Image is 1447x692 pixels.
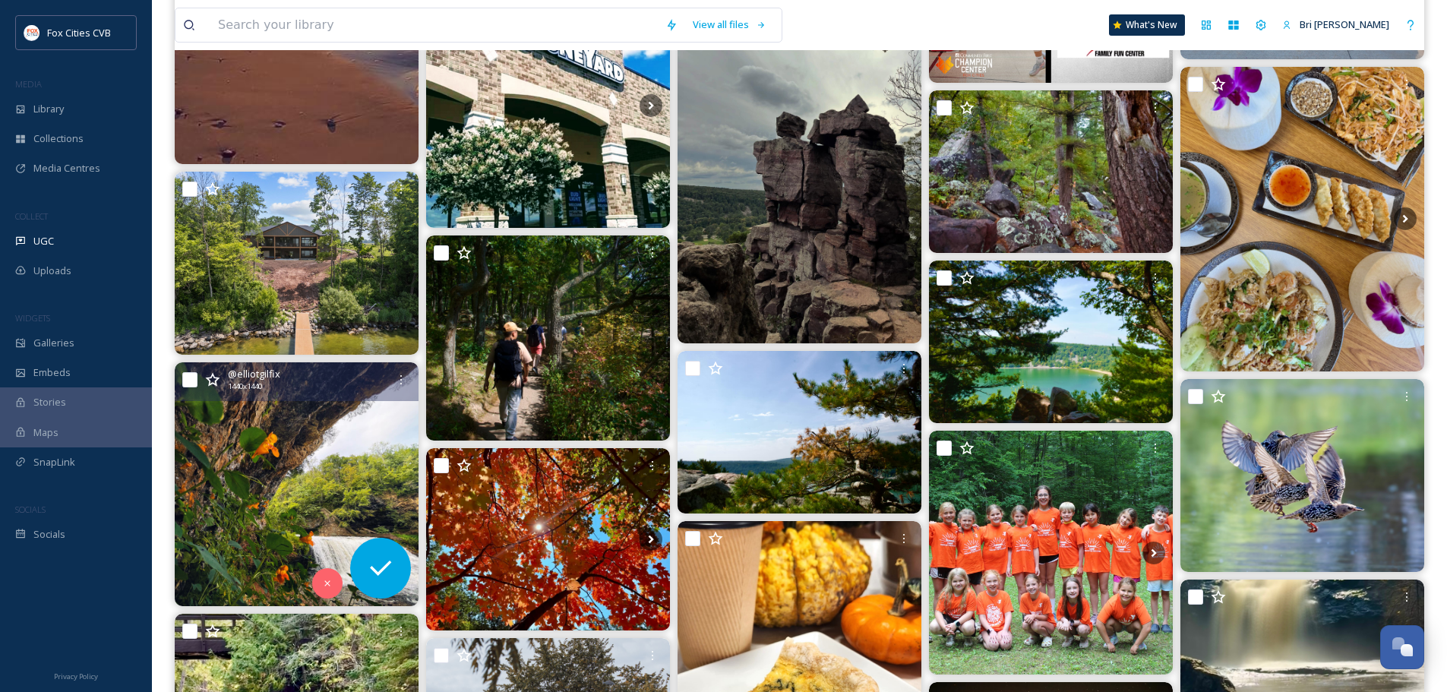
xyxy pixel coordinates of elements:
img: Today, September 17, 2025 it was 86 degrees so I wanted to go hiking somewhere with a lot of shad... [426,448,670,631]
img: images.png [24,25,39,40]
span: Maps [33,425,58,440]
span: Library [33,102,64,116]
img: The YMCA of the Fox Cities strives to strengthen the foundation of our community by promoting you... [929,431,1173,675]
span: WIDGETS [15,312,50,324]
span: Collections [33,131,84,146]
input: Search your library [210,8,658,42]
img: Devil’s Lake State Park. #wisconsin #travelwi #nature #hike #statepark [678,351,921,513]
span: Media Centres [33,161,100,175]
img: Devil’s doorway at Devil’s Lake State Park. #nature #travelwi #travel #roadtrip #wisconsin #hike [678,18,921,343]
span: MEDIA [15,78,42,90]
img: Looking to try something new? Ann's Noodle is a can’t-miss restaurant for all our foodie visitors... [1180,67,1424,371]
span: Socials [33,527,65,542]
img: ✨ Lakefront living at its finest ✨ This stunning retreat offers breathtaking views, spacious indo... [175,172,419,355]
span: Uploads [33,264,71,278]
span: Fox Cities CVB [47,26,111,39]
img: Experience the thrill of discovery on a hike through East Bluff, where panoramic views reveal the... [426,235,670,441]
span: Embeds [33,365,71,380]
a: What's New [1109,14,1185,36]
a: View all files [685,10,774,39]
span: Privacy Policy [54,671,98,681]
img: Devil’s Lake State Park. #wisconsin #travelwi #nature #hike #statepark [929,261,1173,423]
span: 1440 x 1440 [228,381,262,392]
span: COLLECT [15,210,48,222]
a: Bri [PERSON_NAME] [1275,10,1397,39]
span: Stories [33,395,66,409]
img: The Tumbled Rocks Trail at Devil’s Lake State Park. Part of it at least! 😉 A perfect alternative ... [929,90,1173,253]
img: Common Starling Having fun. #wildlifephotographyworkshop #foxvalley #illinoisphotographer [1180,379,1424,572]
span: UGC [33,234,54,248]
span: Bri [PERSON_NAME] [1300,17,1389,31]
a: Privacy Policy [54,666,98,684]
button: Open Chat [1380,625,1424,669]
span: SOCIALS [15,504,46,515]
span: @ elliotgilfix [228,367,280,381]
img: Willow Falls in the Willow River Gorge Willow River State Park | St. Croix County, Wisconsin #Tra... [175,362,419,606]
span: Galleries [33,336,74,350]
span: SnapLink [33,455,75,469]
